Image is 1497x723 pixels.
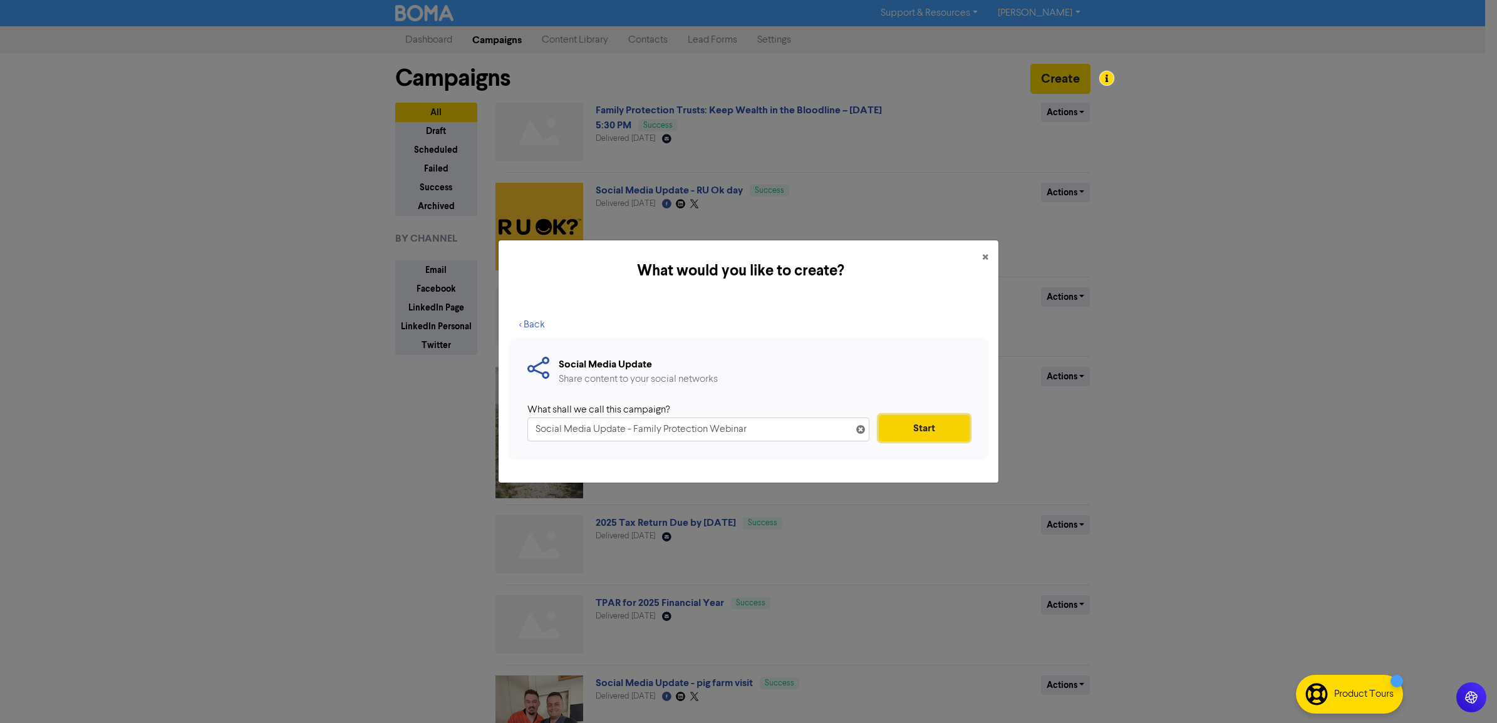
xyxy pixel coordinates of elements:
[509,260,972,282] h5: What would you like to create?
[559,372,718,387] div: Share content to your social networks
[509,312,556,338] button: < Back
[972,240,998,275] button: Close
[982,249,988,267] span: ×
[527,403,860,418] div: What shall we call this campaign?
[1434,663,1497,723] iframe: Chat Widget
[879,415,970,441] button: Start
[559,357,718,372] div: Social Media Update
